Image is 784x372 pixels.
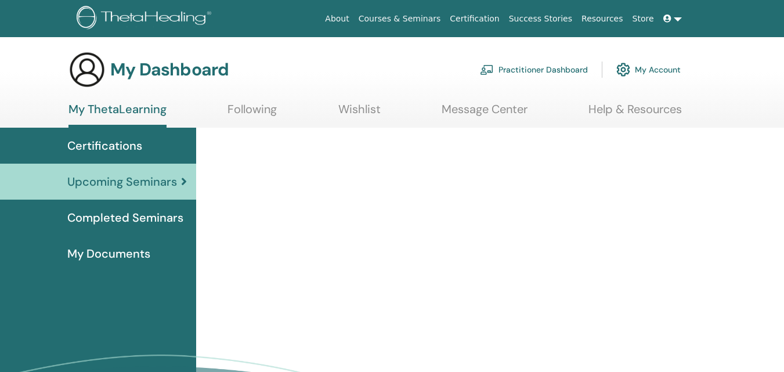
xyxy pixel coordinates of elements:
img: logo.png [77,6,215,32]
a: Following [227,102,277,125]
a: Courses & Seminars [354,8,446,30]
h3: My Dashboard [110,59,229,80]
a: Store [628,8,659,30]
a: Help & Resources [588,102,682,125]
img: chalkboard-teacher.svg [480,64,494,75]
a: About [320,8,353,30]
a: Message Center [442,102,528,125]
img: cog.svg [616,60,630,80]
a: Wishlist [338,102,381,125]
span: My Documents [67,245,150,262]
a: Practitioner Dashboard [480,57,588,82]
a: Certification [445,8,504,30]
a: Success Stories [504,8,577,30]
a: My Account [616,57,681,82]
span: Completed Seminars [67,209,183,226]
img: generic-user-icon.jpg [68,51,106,88]
a: My ThetaLearning [68,102,167,128]
span: Upcoming Seminars [67,173,177,190]
span: Certifications [67,137,142,154]
a: Resources [577,8,628,30]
